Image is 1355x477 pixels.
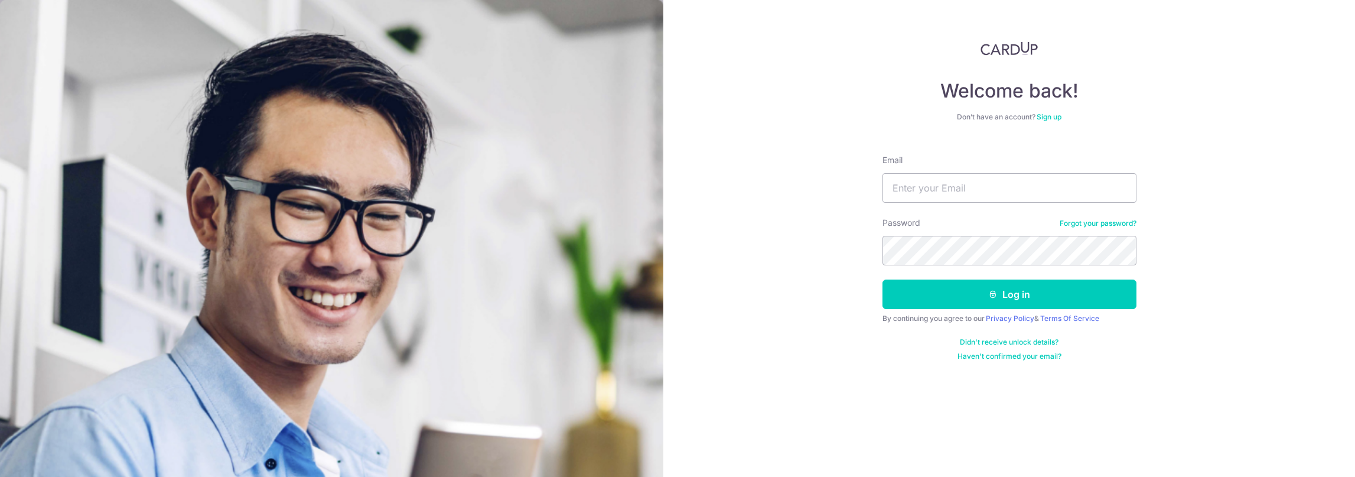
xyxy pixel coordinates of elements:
[882,79,1136,103] h4: Welcome back!
[960,338,1058,347] a: Didn't receive unlock details?
[882,173,1136,203] input: Enter your Email
[1040,314,1099,323] a: Terms Of Service
[882,112,1136,122] div: Don’t have an account?
[957,352,1061,361] a: Haven't confirmed your email?
[1060,219,1136,228] a: Forgot your password?
[986,314,1034,323] a: Privacy Policy
[882,217,920,229] label: Password
[981,41,1038,56] img: CardUp Logo
[1037,112,1061,121] a: Sign up
[882,154,903,166] label: Email
[882,280,1136,309] button: Log in
[882,314,1136,323] div: By continuing you agree to our &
